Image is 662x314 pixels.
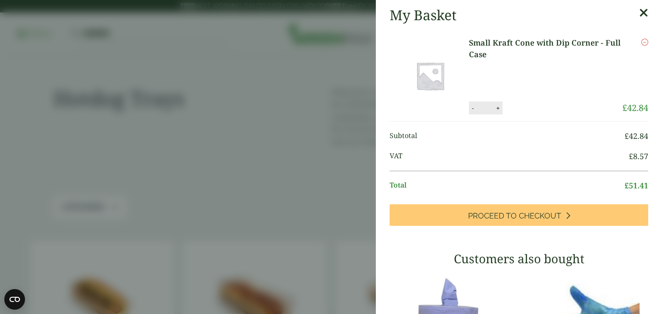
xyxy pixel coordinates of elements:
bdi: 51.41 [625,180,648,191]
span: Subtotal [390,130,625,142]
button: - [469,105,476,112]
button: + [493,105,502,112]
span: £ [625,180,629,191]
img: Placeholder [391,37,469,114]
a: Proceed to Checkout [390,204,648,226]
span: VAT [390,151,629,162]
span: £ [625,131,629,141]
h3: Customers also bought [390,252,648,266]
span: Proceed to Checkout [468,211,561,221]
a: Remove this item [641,37,648,47]
span: £ [622,102,627,114]
span: £ [629,151,633,161]
bdi: 8.57 [629,151,648,161]
span: Total [390,180,625,191]
bdi: 42.84 [625,131,648,141]
bdi: 42.84 [622,102,648,114]
h2: My Basket [390,7,456,23]
button: Open CMP widget [4,289,25,310]
a: Small Kraft Cone with Dip Corner - Full Case [469,37,622,60]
